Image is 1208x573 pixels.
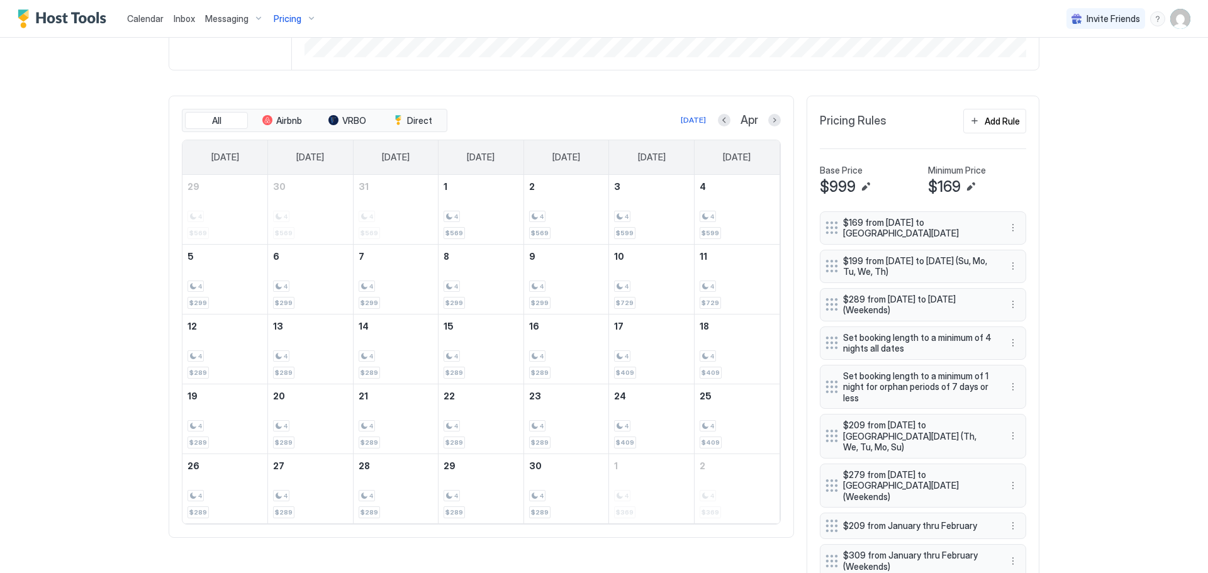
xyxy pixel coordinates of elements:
div: menu [1005,220,1021,235]
span: $279 from [DATE] to [GEOGRAPHIC_DATA][DATE] (Weekends) [843,469,993,503]
td: April 12, 2026 [182,314,268,384]
span: $599 [702,229,719,237]
a: Friday [625,140,678,174]
span: 4 [369,352,373,360]
span: 10 [614,251,624,262]
span: 26 [187,460,199,471]
button: More options [1005,478,1021,493]
span: 28 [359,460,370,471]
span: 4 [540,213,544,221]
button: Previous month [718,114,730,126]
span: $169 from [DATE] to [GEOGRAPHIC_DATA][DATE] [843,217,993,239]
span: 2 [700,460,705,471]
span: All [212,115,221,126]
span: 29 [187,181,199,192]
a: April 25, 2026 [695,384,780,408]
button: More options [1005,379,1021,394]
span: 4 [198,422,202,430]
span: $409 [616,369,634,377]
a: Sunday [199,140,252,174]
a: April 20, 2026 [268,384,353,408]
span: 25 [700,391,712,401]
span: Pricing Rules [820,114,886,128]
a: April 30, 2026 [524,454,609,477]
a: April 10, 2026 [609,245,694,268]
a: April 8, 2026 [439,245,523,268]
span: 4 [710,352,714,360]
div: menu [1005,335,1021,350]
span: 2 [529,181,535,192]
td: May 2, 2026 [694,453,780,523]
button: More options [1005,518,1021,533]
span: 4 [284,492,288,500]
button: All [185,112,248,130]
span: $289 [531,438,549,447]
td: April 9, 2026 [523,244,609,314]
td: April 2, 2026 [523,175,609,245]
a: March 29, 2026 [182,175,267,198]
td: April 13, 2026 [268,314,354,384]
span: 4 [198,282,202,291]
span: $569 [531,229,549,237]
span: $299 [531,299,549,307]
span: Set booking length to a minimum of 4 nights all dates [843,332,993,354]
span: 18 [700,321,709,331]
span: 29 [444,460,456,471]
span: $409 [616,438,634,447]
span: 20 [273,391,285,401]
span: $289 [445,438,463,447]
span: $209 from January thru February [843,520,993,531]
span: 22 [444,391,455,401]
a: April 19, 2026 [182,384,267,408]
span: 4 [625,352,629,360]
a: April 17, 2026 [609,314,694,338]
a: April 24, 2026 [609,384,694,408]
td: April 18, 2026 [694,314,780,384]
button: Edit [858,179,873,194]
span: [DATE] [638,152,666,163]
span: 23 [529,391,541,401]
a: April 5, 2026 [182,245,267,268]
div: tab-group [182,109,447,133]
span: Apr [741,113,758,128]
span: $599 [616,229,634,237]
span: 4 [540,422,544,430]
span: VRBO [342,115,366,126]
td: April 22, 2026 [439,384,524,453]
a: Monday [284,140,337,174]
button: Direct [381,112,444,130]
span: 31 [359,181,369,192]
span: 4 [540,492,544,500]
span: 4 [198,352,202,360]
span: 1 [444,181,447,192]
span: Calendar [127,13,164,24]
span: $169 [928,177,961,196]
span: $569 [445,229,463,237]
span: 4 [625,422,629,430]
td: April 15, 2026 [439,314,524,384]
span: 4 [369,492,373,500]
span: 4 [710,213,714,221]
button: More options [1005,554,1021,569]
span: 21 [359,391,368,401]
td: April 14, 2026 [353,314,439,384]
a: April 22, 2026 [439,384,523,408]
span: $209 from [DATE] to [GEOGRAPHIC_DATA][DATE] (Th, We, Tu, Mo, Su) [843,420,993,453]
button: [DATE] [679,113,708,128]
span: $289 [445,369,463,377]
div: menu [1005,554,1021,569]
td: April 3, 2026 [609,175,695,245]
td: April 11, 2026 [694,244,780,314]
span: Invite Friends [1087,13,1140,25]
a: Wednesday [454,140,507,174]
span: 9 [529,251,535,262]
div: User profile [1170,9,1190,29]
span: 4 [454,352,458,360]
span: $289 [189,369,207,377]
span: $289 [531,369,549,377]
span: $289 [275,438,293,447]
span: 4 [454,213,458,221]
span: 3 [614,181,620,192]
a: Thursday [540,140,593,174]
a: April 26, 2026 [182,454,267,477]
